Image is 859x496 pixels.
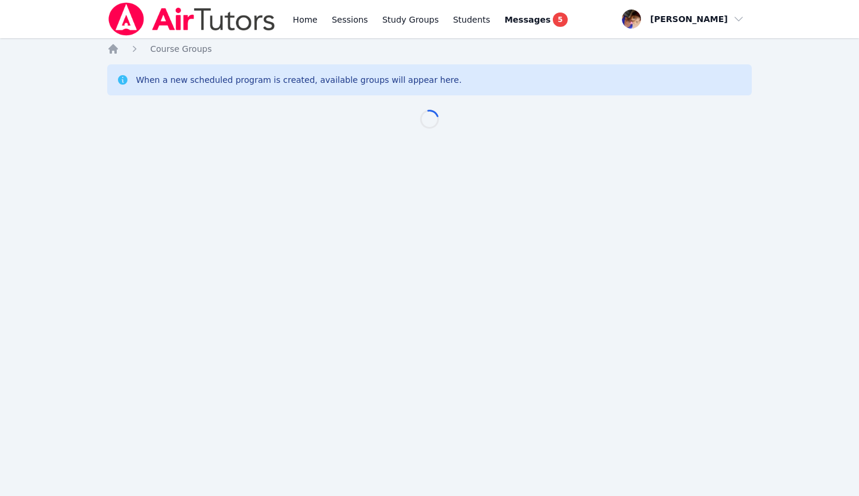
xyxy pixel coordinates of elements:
a: Course Groups [150,43,211,55]
div: When a new scheduled program is created, available groups will appear here. [136,74,462,86]
span: 5 [553,13,567,27]
img: Air Tutors [107,2,276,36]
span: Messages [505,14,550,26]
nav: Breadcrumb [107,43,752,55]
span: Course Groups [150,44,211,54]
